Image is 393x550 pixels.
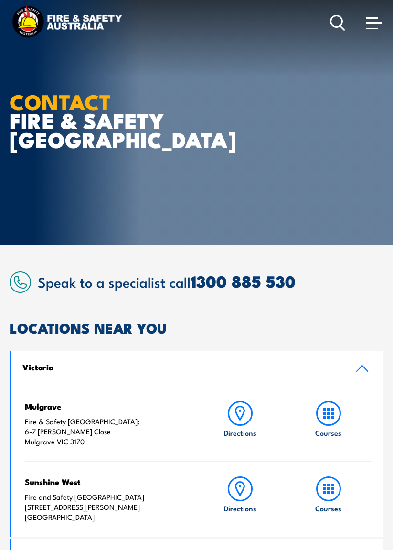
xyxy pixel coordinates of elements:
[25,417,186,446] p: Fire & Safety [GEOGRAPHIC_DATA]: 6-7 [PERSON_NAME] Close Mulgrave VIC 3170
[315,428,341,438] h6: Courses
[224,428,256,438] h6: Directions
[284,476,372,522] a: Courses
[25,492,186,522] p: Fire and Safety [GEOGRAPHIC_DATA] [STREET_ADDRESS][PERSON_NAME] [GEOGRAPHIC_DATA]
[10,85,111,118] strong: CONTACT
[284,401,372,446] a: Courses
[10,321,383,334] h2: LOCATIONS NEAR YOU
[224,503,256,513] h6: Directions
[25,476,186,487] h4: Sunshine West
[315,503,341,513] h6: Courses
[22,362,341,372] h4: Victoria
[11,351,383,386] a: Victoria
[10,92,245,148] h1: FIRE & SAFETY [GEOGRAPHIC_DATA]
[191,268,296,293] a: 1300 885 530
[196,476,284,522] a: Directions
[25,401,186,411] h4: Mulgrave
[196,401,284,446] a: Directions
[38,272,383,290] h2: Speak to a specialist call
